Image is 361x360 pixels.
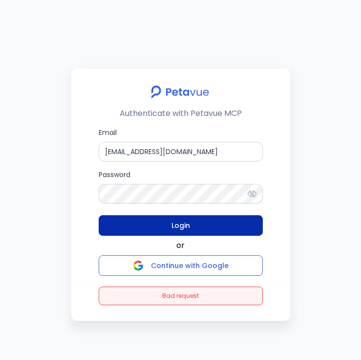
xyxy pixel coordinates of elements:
[99,215,263,236] button: Login
[120,108,242,119] p: Authenticate with Petavue MCP
[99,142,263,161] input: Email
[145,80,216,104] img: petavue logo
[99,184,263,203] input: Password
[99,169,263,203] label: Password
[99,255,263,276] button: Continue with Google
[171,219,190,232] span: Login
[151,261,229,270] span: Continue with Google
[99,127,263,161] label: Email
[162,292,199,300] span: Bad request
[176,240,185,251] span: or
